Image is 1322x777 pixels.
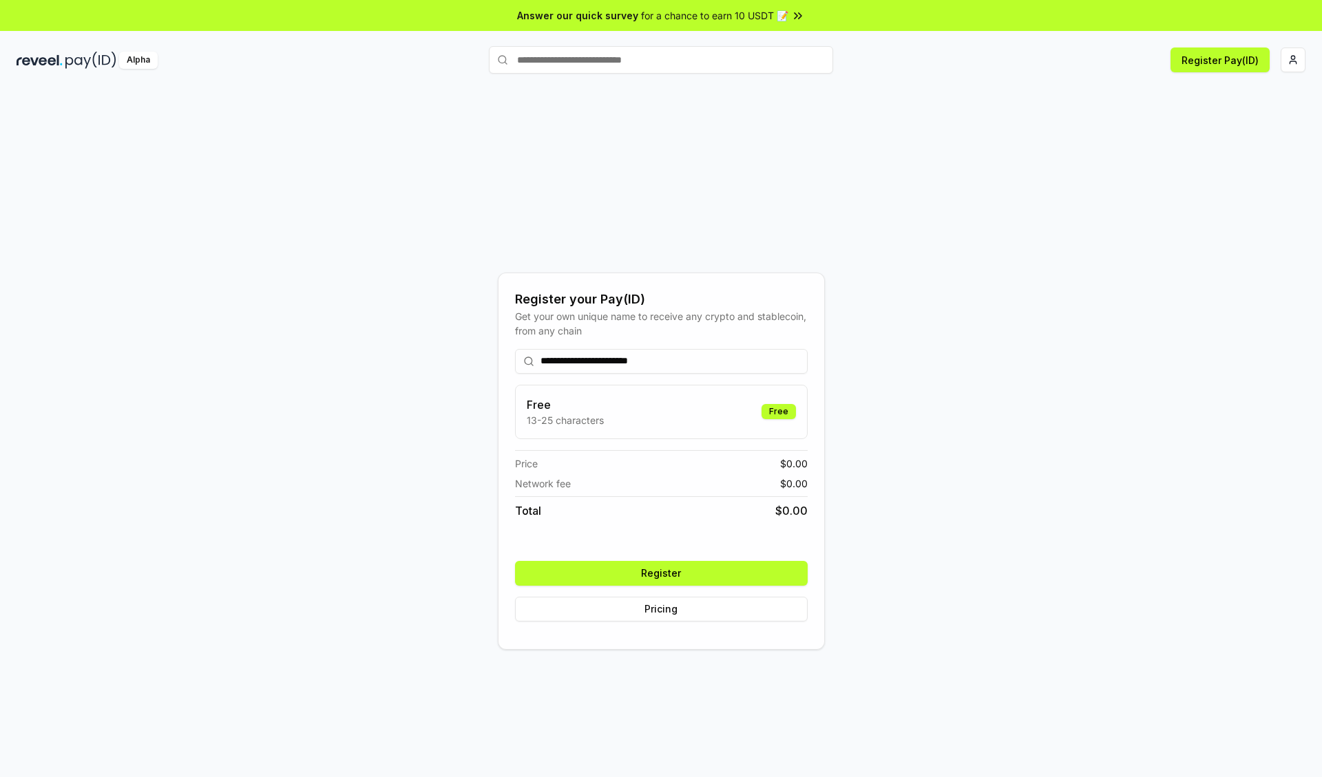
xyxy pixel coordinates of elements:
[1171,47,1270,72] button: Register Pay(ID)
[515,561,808,586] button: Register
[17,52,63,69] img: reveel_dark
[641,8,788,23] span: for a chance to earn 10 USDT 📝
[775,502,808,519] span: $ 0.00
[515,597,808,621] button: Pricing
[65,52,116,69] img: pay_id
[515,290,808,309] div: Register your Pay(ID)
[780,456,808,471] span: $ 0.00
[515,502,541,519] span: Total
[517,8,638,23] span: Answer our quick survey
[762,404,796,419] div: Free
[515,476,571,491] span: Network fee
[527,396,604,413] h3: Free
[119,52,158,69] div: Alpha
[527,413,604,427] p: 13-25 characters
[515,456,538,471] span: Price
[515,309,808,338] div: Get your own unique name to receive any crypto and stablecoin, from any chain
[780,476,808,491] span: $ 0.00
